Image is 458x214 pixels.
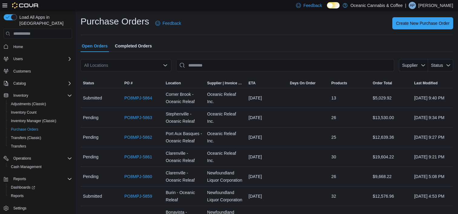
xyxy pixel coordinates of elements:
button: Days On Order [288,78,329,88]
button: Supplier | Invoice Number [205,78,246,88]
span: Reports [8,192,72,199]
button: Cash Management [6,163,74,171]
button: Settings [1,204,74,212]
a: Adjustments (Classic) [8,100,48,108]
div: Newfoundland Liquor Corporation [205,167,246,186]
span: Pending [83,153,98,160]
input: Dark Mode [327,2,340,8]
span: Adjustments (Classic) [8,100,72,108]
span: Inventory Manager (Classic) [11,118,56,123]
span: Reports [11,193,24,198]
div: $9,668.22 [370,170,412,183]
span: Purchase Orders [11,127,38,132]
a: Dashboards [6,183,74,192]
a: Settings [11,205,29,212]
a: PO8MPJ-5863 [124,114,152,121]
div: [DATE] 5:08 PM [412,170,453,183]
button: Inventory [11,92,31,99]
span: Port Aux Basques - Oceanic Releaf [166,130,203,144]
div: Oceanic Releaf Inc. [205,88,246,108]
button: Location [163,78,205,88]
p: [PERSON_NAME] [418,2,453,9]
span: Supplier | Invoice Number [207,81,244,86]
span: 30 [331,153,336,160]
div: Oceanic Releaf Inc. [205,128,246,147]
span: Settings [13,206,26,211]
a: Feedback [153,17,183,29]
span: Transfers [11,144,26,149]
img: Cova [12,2,39,8]
span: Location [166,81,181,86]
button: PO # [122,78,163,88]
button: Reports [11,175,28,183]
a: Reports [8,192,26,199]
span: Pending [83,114,98,121]
a: Transfers [8,143,28,150]
span: Dashboards [8,184,72,191]
a: Inventory Manager (Classic) [8,117,59,125]
div: [DATE] [246,92,288,104]
span: Supplier [402,63,418,68]
span: 13 [331,94,336,102]
button: Inventory [1,91,74,100]
span: Create New Purchase Order [396,20,450,26]
a: Dashboards [8,184,38,191]
button: Users [1,55,74,63]
span: Inventory [13,93,28,98]
div: Oceanic Releaf Inc. [205,108,246,127]
div: $12,639.36 [370,131,412,143]
input: This is a search bar. After typing your query, hit enter to filter the results lower in the page. [176,59,394,71]
span: 25 [331,134,336,141]
span: PO # [124,81,133,86]
a: PO8MPJ-5864 [124,94,152,102]
span: Inventory [11,92,72,99]
button: Catalog [11,80,28,87]
span: Transfers (Classic) [11,135,41,140]
span: Clarenville - Oceanic Releaf [166,169,203,184]
a: PO8MPJ-5861 [124,153,152,160]
div: Newfoundland Liquor Corporation [205,186,246,206]
span: Transfers [8,143,72,150]
div: [DATE] 9:34 PM [412,112,453,124]
span: Users [11,55,72,63]
span: Pending [83,134,98,141]
div: [DATE] 9:21 PM [412,151,453,163]
span: Dashboards [11,185,35,190]
div: [DATE] [246,190,288,202]
div: $5,029.92 [370,92,412,104]
a: Home [11,43,25,50]
span: Customers [11,67,72,75]
button: Operations [11,155,34,162]
div: [DATE] [246,151,288,163]
button: Create New Purchase Order [392,17,453,29]
span: Status [431,63,443,68]
button: Transfers [6,142,74,151]
button: Transfers (Classic) [6,134,74,142]
span: Home [11,43,72,50]
div: [DATE] 9:40 PM [412,92,453,104]
span: Order Total [373,81,392,86]
div: Oceanic Releaf Inc. [205,147,246,167]
span: Status [83,81,94,86]
span: Open Orders [82,40,108,52]
button: Home [1,42,74,51]
p: | [405,2,406,9]
div: [DATE] [246,112,288,124]
span: Clarenville - Oceanic Releaf [166,150,203,164]
span: Users [13,57,23,61]
button: Purchase Orders [6,125,74,134]
a: PO8MPJ-5860 [124,173,152,180]
span: Stephenville - Oceanic Releaf [166,110,203,125]
span: Last Modified [414,81,437,86]
a: Purchase Orders [8,126,41,133]
div: $13,530.00 [370,112,412,124]
span: Burin - Oceanic Releaf [166,189,203,203]
a: PO8MPJ-5859 [124,193,152,200]
a: Transfers (Classic) [8,134,44,141]
button: Status [81,78,122,88]
span: Inventory Count [11,110,37,115]
span: Home [13,44,23,49]
span: Cash Management [8,163,72,170]
a: Customers [11,68,33,75]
